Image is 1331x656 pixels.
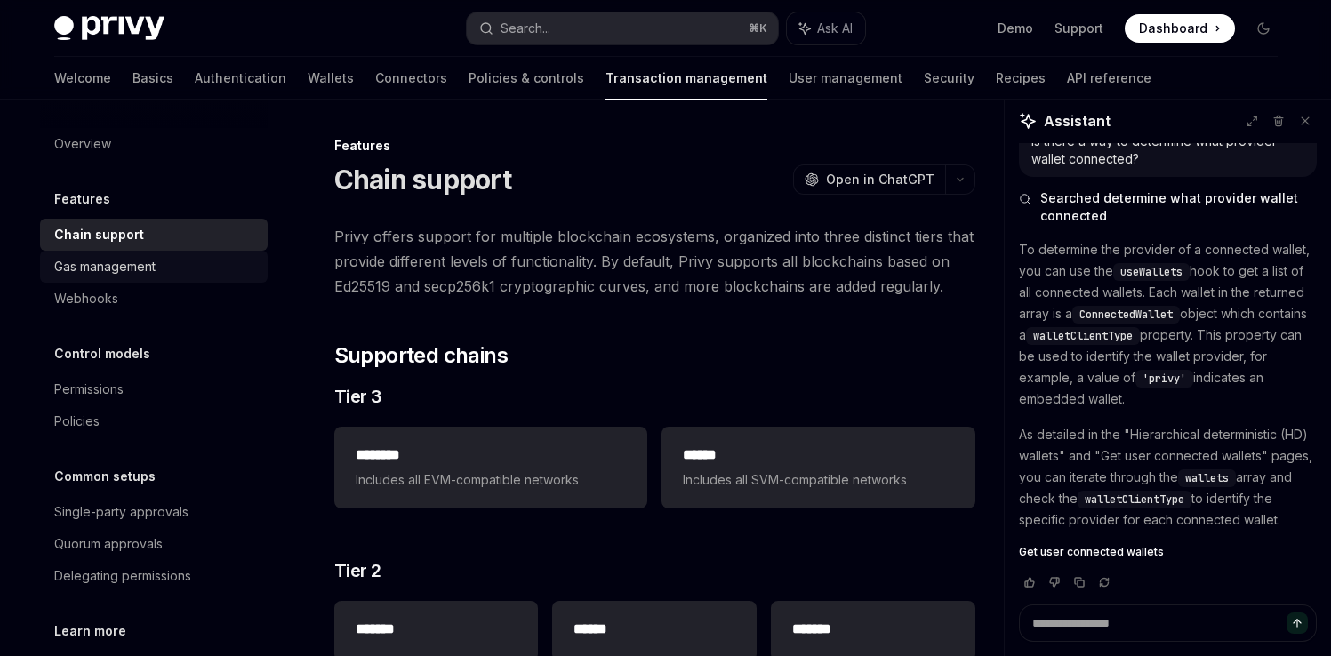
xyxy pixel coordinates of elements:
div: Gas management [54,256,156,277]
div: Webhooks [54,288,118,309]
span: walletClientType [1033,329,1133,343]
span: Get user connected wallets [1019,545,1164,559]
div: Search... [501,18,550,39]
a: Policies [40,405,268,437]
a: Gas management [40,251,268,283]
a: User management [789,57,902,100]
span: ConnectedWallet [1079,308,1173,322]
h5: Common setups [54,466,156,487]
a: Dashboard [1125,14,1235,43]
a: Quorum approvals [40,528,268,560]
span: Includes all EVM-compatible networks [356,469,626,491]
div: Policies [54,411,100,432]
span: Tier 2 [334,558,381,583]
button: Open in ChatGPT [793,164,945,195]
a: Get user connected wallets [1019,545,1317,559]
img: dark logo [54,16,164,41]
a: Delegating permissions [40,560,268,592]
a: Security [924,57,974,100]
a: API reference [1067,57,1151,100]
span: Includes all SVM-compatible networks [683,469,953,491]
a: Webhooks [40,283,268,315]
a: Demo [998,20,1033,37]
span: Assistant [1044,110,1111,132]
a: Wallets [308,57,354,100]
span: Privy offers support for multiple blockchain ecosystems, organized into three distinct tiers that... [334,224,975,299]
div: Overview [54,133,111,155]
h5: Control models [54,343,150,364]
button: Send message [1287,612,1308,634]
span: Open in ChatGPT [826,171,934,188]
div: Chain support [54,224,144,245]
span: Searched determine what provider wallet connected [1040,189,1317,225]
a: Chain support [40,219,268,251]
span: Tier 3 [334,384,382,409]
button: Search...⌘K [467,12,778,44]
p: As detailed in the "Hierarchical deterministic (HD) wallets" and "Get user connected wallets" pag... [1019,424,1317,531]
a: Basics [132,57,173,100]
button: Ask AI [787,12,865,44]
a: Support [1054,20,1103,37]
button: Searched determine what provider wallet connected [1019,189,1317,225]
span: ⌘ K [749,21,767,36]
a: Welcome [54,57,111,100]
span: Ask AI [817,20,853,37]
a: Single-party approvals [40,496,268,528]
h1: Chain support [334,164,511,196]
div: Single-party approvals [54,501,188,523]
div: is there a way to determine what provider wallet connected? [1031,132,1304,168]
a: Permissions [40,373,268,405]
a: **** *Includes all SVM-compatible networks [661,427,974,508]
span: useWallets [1120,265,1183,279]
a: Recipes [996,57,1046,100]
span: 'privy' [1143,372,1186,386]
a: Connectors [375,57,447,100]
div: Delegating permissions [54,565,191,587]
h5: Learn more [54,620,126,642]
span: Supported chains [334,341,508,370]
a: Transaction management [605,57,767,100]
button: Toggle dark mode [1249,14,1278,43]
a: **** ***Includes all EVM-compatible networks [334,427,647,508]
h5: Features [54,188,110,210]
span: Dashboard [1139,20,1207,37]
a: Authentication [195,57,286,100]
div: Features [334,137,975,155]
a: Overview [40,128,268,160]
p: To determine the provider of a connected wallet, you can use the hook to get a list of all connec... [1019,239,1317,410]
span: walletClientType [1085,492,1184,507]
a: Policies & controls [469,57,584,100]
div: Quorum approvals [54,533,163,555]
span: wallets [1185,471,1229,485]
div: Permissions [54,379,124,400]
